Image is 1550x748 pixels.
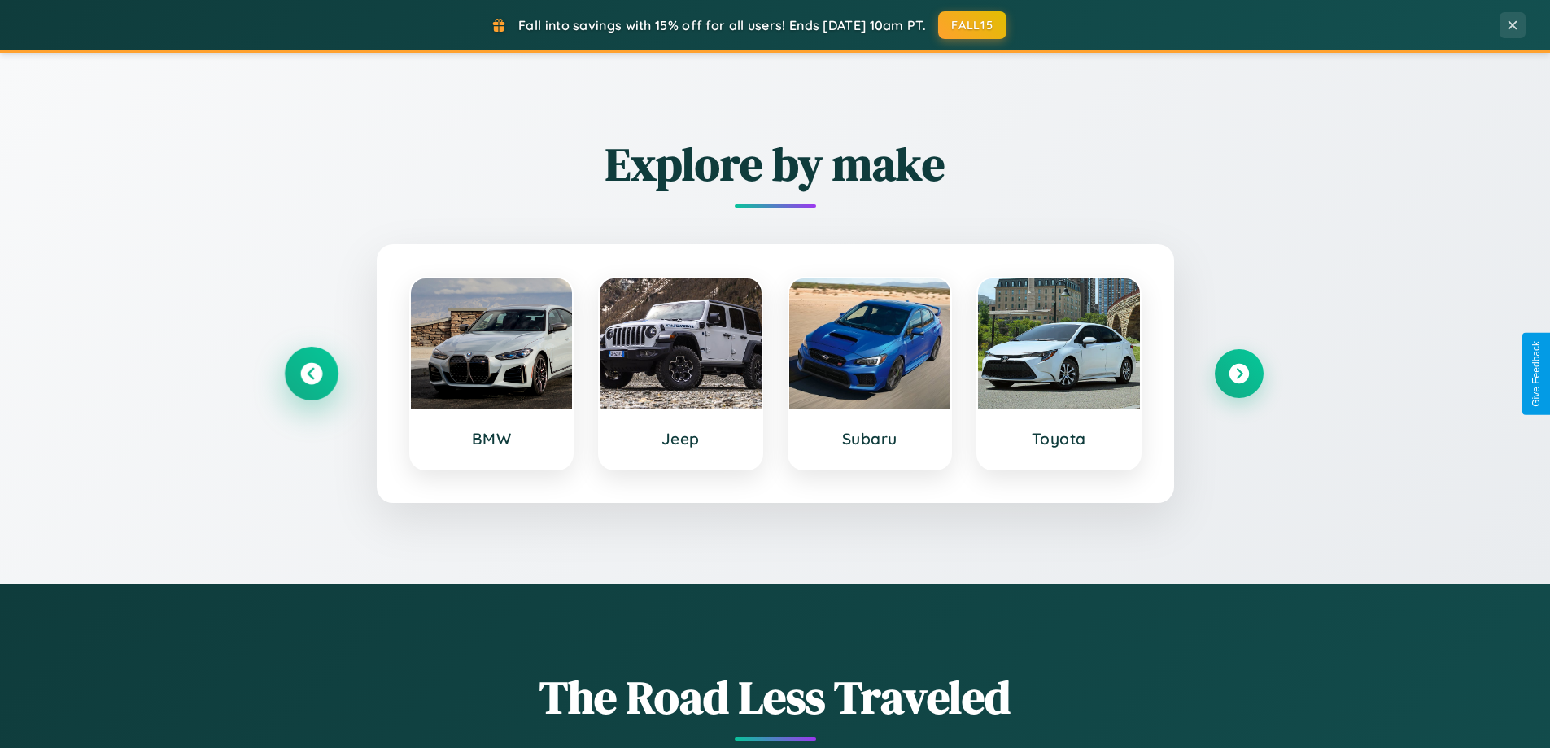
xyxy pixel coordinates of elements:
[938,11,1006,39] button: FALL15
[994,429,1124,448] h3: Toyota
[287,666,1264,728] h1: The Road Less Traveled
[287,133,1264,195] h2: Explore by make
[806,429,935,448] h3: Subaru
[1530,341,1542,407] div: Give Feedback
[616,429,745,448] h3: Jeep
[518,17,926,33] span: Fall into savings with 15% off for all users! Ends [DATE] 10am PT.
[427,429,557,448] h3: BMW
